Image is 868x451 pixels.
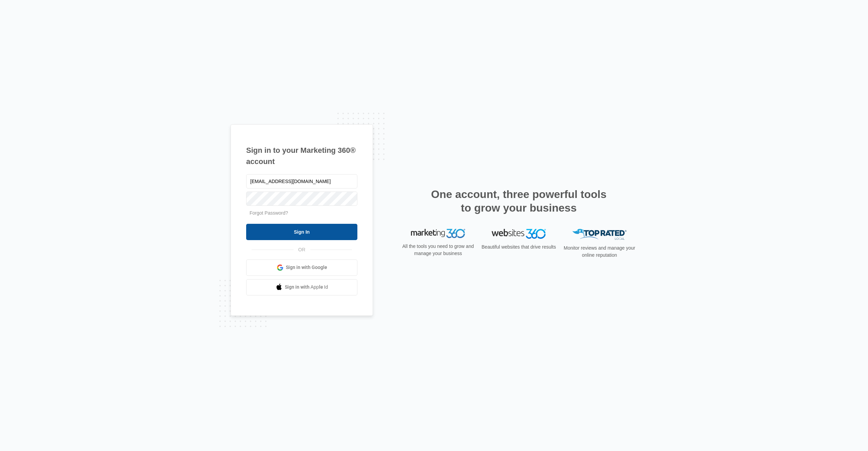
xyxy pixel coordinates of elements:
a: Sign in with Apple Id [246,279,357,295]
span: OR [294,246,310,253]
p: Monitor reviews and manage your online reputation [561,245,637,259]
p: All the tools you need to grow and manage your business [400,243,476,257]
input: Email [246,174,357,188]
p: Beautiful websites that drive results [481,243,557,251]
span: Sign in with Google [286,264,327,271]
img: Marketing 360 [411,229,465,238]
img: Websites 360 [492,229,546,239]
a: Forgot Password? [250,210,288,216]
img: Top Rated Local [572,229,627,240]
h2: One account, three powerful tools to grow your business [429,187,609,215]
span: Sign in with Apple Id [285,284,328,291]
input: Sign In [246,224,357,240]
a: Sign in with Google [246,259,357,276]
h1: Sign in to your Marketing 360® account [246,145,357,167]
